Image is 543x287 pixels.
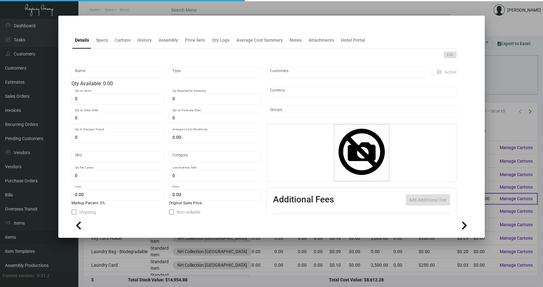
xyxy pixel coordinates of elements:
[71,80,261,87] div: Qty Available: 0.00
[96,37,108,44] div: Specs
[212,37,229,44] div: Qty Logs
[270,70,423,75] input: Add new..
[409,197,447,202] span: Add Additional Fee
[388,213,414,224] th: Price
[236,37,283,44] div: Average Cost Summary
[79,208,96,216] span: Shipping
[290,37,302,44] div: Notes
[292,213,362,224] th: Type
[159,37,178,44] div: Assembly
[308,37,334,44] div: Attachments
[341,37,365,44] div: Hotel Portal
[75,37,89,44] div: Details
[406,194,450,206] button: Add Additional Fee
[362,213,388,224] th: Cost
[270,109,453,114] input: Add new..
[185,37,205,44] div: Price Sets
[414,213,442,224] th: Price type
[177,208,200,216] span: Non-sellable
[137,37,152,44] div: History
[445,68,456,76] span: Active
[273,194,334,206] h2: Additional Fees
[447,52,453,58] span: Edit
[37,273,50,279] div: 0.51.2
[273,213,293,224] th: Active
[115,37,130,44] div: Cartons
[3,273,34,279] div: Current version:
[444,51,456,58] button: Edit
